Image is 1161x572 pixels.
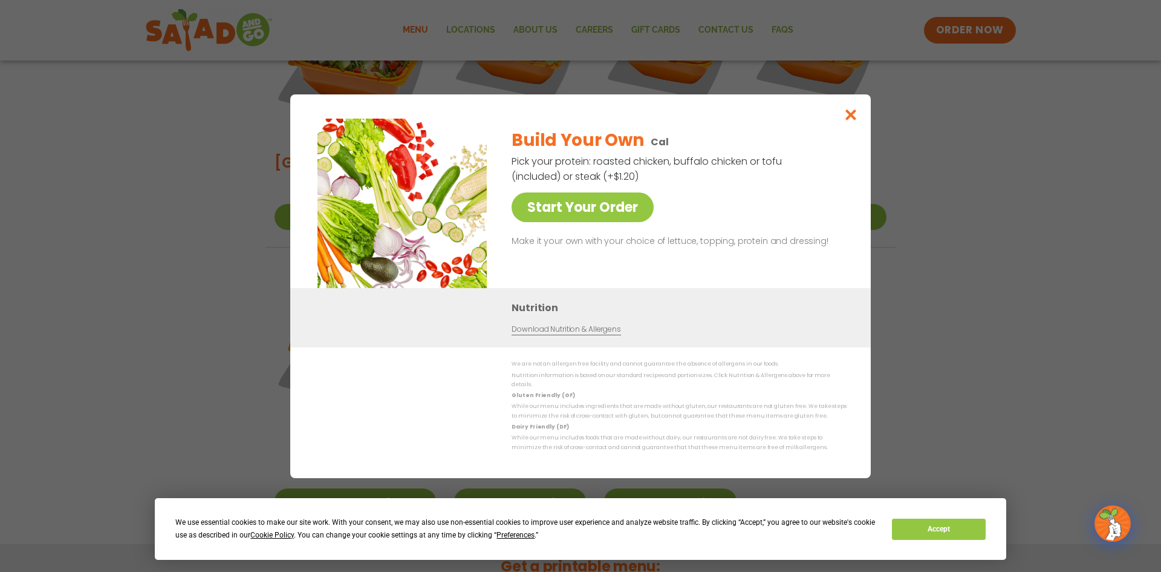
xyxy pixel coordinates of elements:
[512,392,574,399] strong: Gluten Friendly (GF)
[250,531,294,539] span: Cookie Policy
[496,531,535,539] span: Preferences
[512,433,847,452] p: While our menu includes foods that are made without dairy, our restaurants are not dairy free. We...
[892,519,985,540] button: Accept
[1096,507,1130,541] img: wpChatIcon
[512,370,847,389] p: Nutrition information is based on our standard recipes and portion sizes. Click Nutrition & Aller...
[512,128,643,153] h2: Build Your Own
[512,300,853,315] h3: Nutrition
[155,498,1006,560] div: Cookie Consent Prompt
[512,154,784,184] p: Pick your protein: roasted chicken, buffalo chicken or tofu (included) or steak (+$1.20)
[512,402,847,421] p: While our menu includes ingredients that are made without gluten, our restaurants are not gluten ...
[317,119,487,288] img: Featured product photo for Build Your Own
[651,134,669,150] p: Cal
[512,423,568,430] strong: Dairy Friendly (DF)
[512,360,847,369] p: We are not an allergen free facility and cannot guarantee the absence of allergens in our foods.
[512,192,654,222] a: Start Your Order
[831,94,871,135] button: Close modal
[512,234,842,249] p: Make it your own with your choice of lettuce, topping, protein and dressing!
[175,516,877,542] div: We use essential cookies to make our site work. With your consent, we may also use non-essential ...
[512,324,620,335] a: Download Nutrition & Allergens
